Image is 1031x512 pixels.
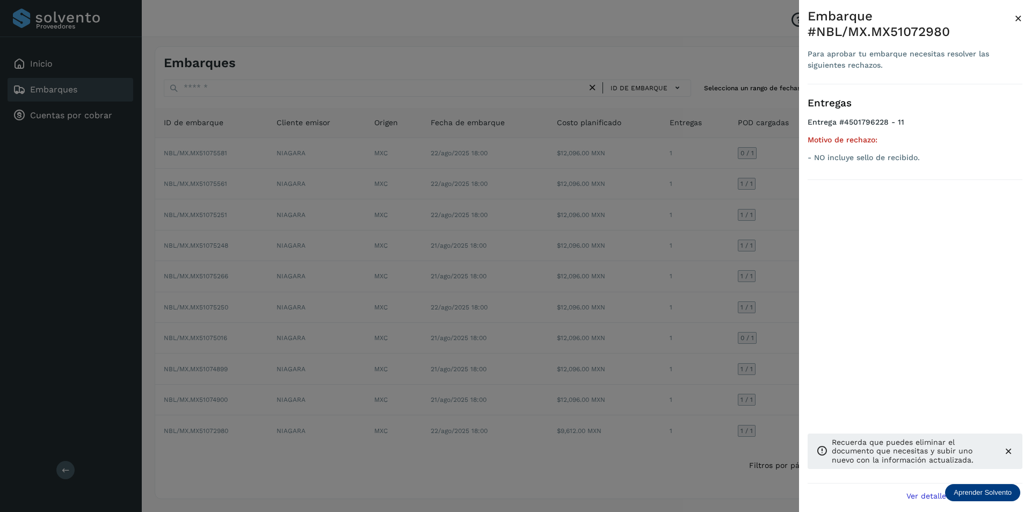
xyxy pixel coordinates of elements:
[808,9,1014,40] div: Embarque #NBL/MX.MX51072980
[808,118,1022,135] h4: Entrega #4501796228 - 11
[954,488,1012,497] p: Aprender Solvento
[808,48,1014,71] div: Para aprobar tu embarque necesitas resolver las siguientes rechazos.
[900,484,1022,508] button: Ver detalle de embarque
[945,484,1020,501] div: Aprender Solvento
[906,492,998,500] span: Ver detalle de embarque
[808,153,1022,162] p: - NO incluye sello de recibido.
[1014,9,1022,28] button: Close
[832,438,994,465] p: Recuerda que puedes eliminar el documento que necesitas y subir uno nuevo con la información actu...
[808,135,1022,145] h5: Motivo de rechazo:
[1014,11,1022,26] span: ×
[808,97,1022,110] h3: Entregas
